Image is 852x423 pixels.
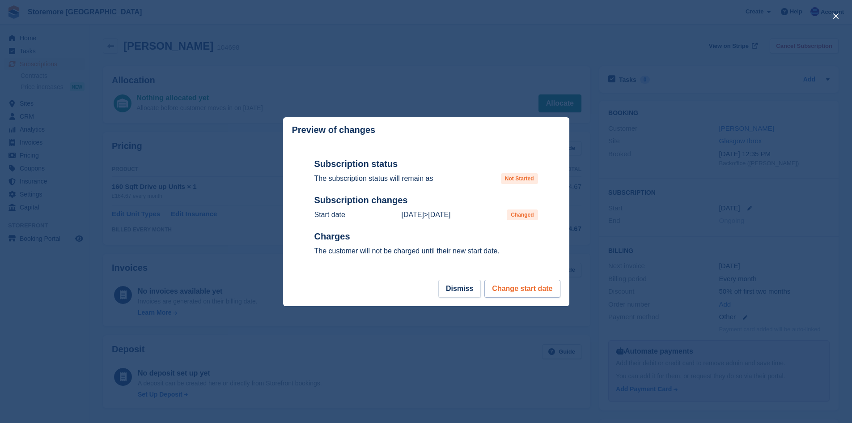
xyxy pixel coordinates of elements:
[314,173,433,184] p: The subscription status will remain as
[428,211,450,218] time: 2025-09-10 23:00:00 UTC
[501,173,538,184] span: Not Started
[314,231,538,242] h2: Charges
[484,280,560,298] button: Change start date
[401,211,424,218] time: 2025-09-03 23:00:00 UTC
[314,246,538,256] p: The customer will not be charged until their new start date.
[438,280,481,298] button: Dismiss
[314,195,538,206] h2: Subscription changes
[829,9,843,23] button: close
[292,125,376,135] p: Preview of changes
[314,209,345,220] p: Start date
[401,209,450,220] p: >
[507,209,538,220] span: Changed
[314,158,538,170] h2: Subscription status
